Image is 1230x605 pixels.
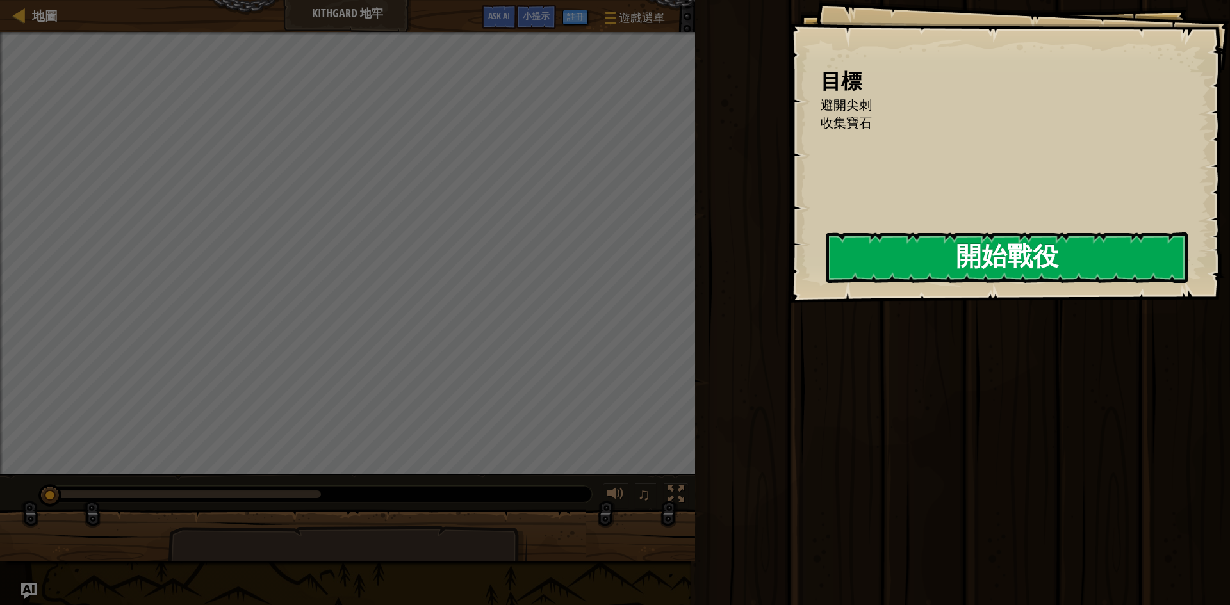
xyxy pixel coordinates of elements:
[821,96,872,113] span: 避開尖刺
[523,10,550,22] span: 小提示
[562,10,588,25] button: 註冊
[603,483,628,509] button: 調整音量
[594,5,673,35] button: 遊戲選單
[805,114,1182,133] li: 收集寶石
[637,485,650,504] span: ♫
[26,7,58,24] a: 地圖
[821,67,1185,96] div: 目標
[488,10,510,22] span: Ask AI
[663,483,689,509] button: 切換全螢幕
[21,583,37,599] button: Ask AI
[826,232,1188,283] button: 開始戰役
[635,483,657,509] button: ♫
[482,5,516,29] button: Ask AI
[619,10,665,26] span: 遊戲選單
[805,96,1182,115] li: 避開尖刺
[821,114,872,131] span: 收集寶石
[32,7,58,24] span: 地圖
